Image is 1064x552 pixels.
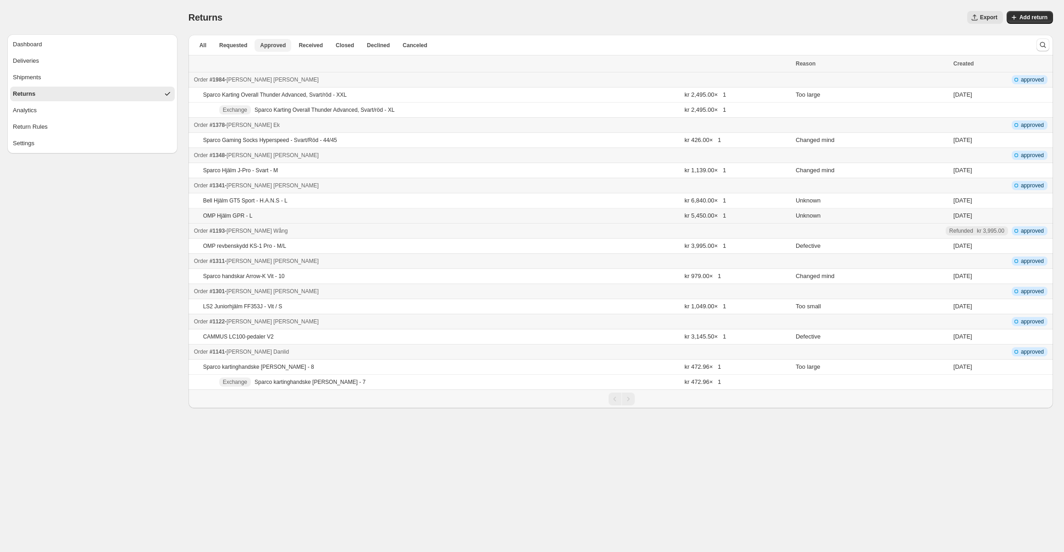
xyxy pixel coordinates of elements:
[210,182,225,189] span: #1341
[210,152,225,158] span: #1348
[299,42,323,49] span: Received
[194,120,790,130] div: -
[210,228,225,234] span: #1193
[949,227,1004,235] div: Refunded
[10,54,175,68] button: Deliveries
[793,269,951,284] td: Changed mind
[684,167,726,174] span: kr 1,139.00 × 1
[188,389,1053,408] nav: Pagination
[684,137,721,143] span: kr 426.00 × 1
[953,167,972,174] time: Wednesday, October 9, 2024 at 1:57:36 PM
[227,228,288,234] span: [PERSON_NAME] Wång
[684,273,721,279] span: kr 979.00 × 1
[1021,121,1044,129] span: approved
[684,211,790,220] span: kr 5,450.00 × 1
[684,242,726,249] span: kr 3,995.00 × 1
[194,151,790,160] div: -
[684,197,726,204] span: kr 6,840.00 × 1
[223,378,247,386] span: Exchange
[1021,348,1044,355] span: approved
[199,42,206,49] span: All
[1020,14,1047,21] span: Add return
[203,303,283,310] p: LS2 Juniorhjälm FF353J - Vit / S
[953,363,972,370] time: Monday, May 27, 2024 at 12:48:16 PM
[194,318,208,325] span: Order
[13,40,42,49] div: Dashboard
[1021,288,1044,295] span: approved
[1021,227,1044,235] span: approved
[194,228,208,234] span: Order
[10,37,175,52] button: Dashboard
[188,12,222,22] span: Returns
[1007,11,1053,24] button: Add return
[194,349,208,355] span: Order
[684,91,726,98] span: kr 2,495.00 × 1
[793,360,951,375] td: Too large
[260,42,286,49] span: Approved
[194,77,208,83] span: Order
[210,122,225,128] span: #1378
[793,299,951,314] td: Too small
[684,303,726,310] span: kr 1,049.00 × 1
[227,152,319,158] span: [PERSON_NAME] [PERSON_NAME]
[210,349,225,355] span: #1141
[793,133,951,148] td: Changed mind
[13,56,39,66] div: Deliveries
[953,91,972,98] time: Tuesday, September 9, 2025 at 12:17:38 PM
[953,197,972,204] time: Thursday, October 3, 2024 at 12:45:21 PM
[255,378,366,386] p: Sparco kartinghandske [PERSON_NAME] - 7
[967,11,1003,24] button: Export
[194,122,208,128] span: Order
[953,273,972,279] time: Monday, August 26, 2024 at 12:15:16 PM
[953,137,972,143] time: Monday, December 2, 2024 at 2:11:23 PM
[227,349,289,355] span: [PERSON_NAME] Danlid
[13,122,48,131] div: Return Rules
[953,333,972,340] time: Thursday, May 30, 2024 at 3:48:02 PM
[203,273,285,280] p: Sparco handskar Arrow-K Vit - 10
[203,197,288,204] p: Bell Hjälm GT5 Sport - H.A.N.S - L
[796,60,815,67] span: Reason
[203,137,337,144] p: Sparco Gaming Socks Hyperspeed - Svart/Röd - 44/45
[227,318,319,325] span: [PERSON_NAME] [PERSON_NAME]
[227,258,319,264] span: [PERSON_NAME] [PERSON_NAME]
[10,103,175,118] button: Analytics
[194,182,208,189] span: Order
[953,242,972,249] time: Wednesday, September 18, 2024 at 2:40:57 PM
[953,60,974,67] span: Created
[227,122,280,128] span: [PERSON_NAME] Ek
[210,288,225,295] span: #1301
[194,288,208,295] span: Order
[684,378,721,385] span: kr 472.96 × 1
[227,77,319,83] span: [PERSON_NAME] [PERSON_NAME]
[10,120,175,134] button: Return Rules
[203,242,286,250] p: OMP revbenskydd KS-1 Pro - M/L
[194,181,790,190] div: -
[210,318,225,325] span: #1122
[194,226,790,235] div: -
[255,106,394,114] p: Sparco Karting Overall Thunder Advanced, Svart/röd - XL
[13,139,34,148] div: Settings
[336,42,354,49] span: Closed
[10,136,175,151] button: Settings
[203,212,253,219] p: OMP Hjälm GPR - L
[793,208,951,224] td: Unknown
[227,288,319,295] span: [PERSON_NAME] [PERSON_NAME]
[223,106,247,114] span: Exchange
[977,227,1004,235] span: kr 3,995.00
[203,363,314,371] p: Sparco kartinghandske [PERSON_NAME] - 8
[1036,38,1049,51] button: Search and filter results
[203,333,274,340] p: CAMMUS LC100-pedaler V2
[684,363,721,370] span: kr 472.96 × 1
[684,106,726,113] span: kr 2,495.00 × 1
[13,106,37,115] div: Analytics
[793,239,951,254] td: Defective
[13,89,35,98] div: Returns
[194,287,790,296] div: -
[194,75,790,84] div: -
[793,87,951,103] td: Too large
[227,182,319,189] span: [PERSON_NAME] [PERSON_NAME]
[219,42,247,49] span: Requested
[1021,257,1044,265] span: approved
[684,333,726,340] span: kr 3,145.50 × 1
[367,42,390,49] span: Declined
